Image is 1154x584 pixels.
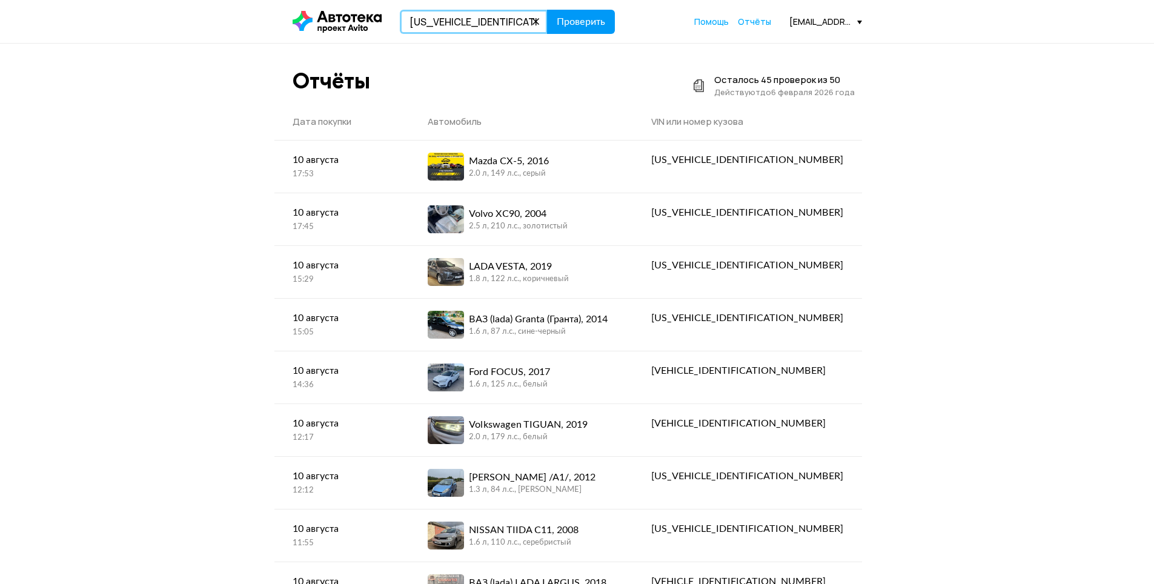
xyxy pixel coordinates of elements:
div: 15:29 [293,274,392,285]
div: [US_VEHICLE_IDENTIFICATION_NUMBER] [651,522,843,536]
div: 17:45 [293,222,392,233]
div: VIN или номер кузова [651,116,843,128]
a: Помощь [694,16,729,28]
div: 1.6 л, 125 л.c., белый [469,379,550,390]
div: 10 августа [293,311,392,325]
a: 10 августа11:55 [274,509,410,561]
div: [US_VEHICLE_IDENTIFICATION_NUMBER] [651,311,843,325]
a: 10 августа14:36 [274,351,410,403]
a: [VEHICLE_IDENTIFICATION_NUMBER] [633,404,861,443]
div: Автомобиль [428,116,615,128]
a: Volvo XC90, 20042.5 л, 210 л.c., золотистый [410,193,633,245]
a: LADA VESTA, 20191.8 л, 122 л.c., коричневый [410,246,633,298]
a: 10 августа15:29 [274,246,410,297]
div: 2.0 л, 149 л.c., серый [469,168,549,179]
div: [US_VEHICLE_IDENTIFICATION_NUMBER] [651,258,843,273]
div: Ford FOCUS, 2017 [469,365,550,379]
button: Проверить [547,10,615,34]
div: 1.6 л, 110 л.c., серебристый [469,537,579,548]
div: NISSAN TIIDA C11, 2008 [469,523,579,537]
div: 17:53 [293,169,392,180]
a: 10 августа15:05 [274,299,410,350]
a: Отчёты [738,16,771,28]
a: 10 августа12:12 [274,457,410,508]
div: [US_VEHICLE_IDENTIFICATION_NUMBER] [651,153,843,167]
a: [US_VEHICLE_IDENTIFICATION_NUMBER] [633,193,861,232]
div: 2.5 л, 210 л.c., золотистый [469,221,568,232]
a: ВАЗ (lada) Granta (Гранта), 20141.6 л, 87 л.c., сине-черный [410,299,633,351]
div: Volvo XC90, 2004 [469,207,568,221]
div: ВАЗ (lada) Granta (Гранта), 2014 [469,312,608,327]
div: Осталось 45 проверок из 50 [714,74,855,86]
a: [US_VEHICLE_IDENTIFICATION_NUMBER] [633,509,861,548]
a: Mazda CX-5, 20162.0 л, 149 л.c., серый [410,141,633,193]
a: [US_VEHICLE_IDENTIFICATION_NUMBER] [633,299,861,337]
div: 2.0 л, 179 л.c., белый [469,432,588,443]
div: 10 августа [293,153,392,167]
div: 1.3 л, 84 л.c., [PERSON_NAME] [469,485,595,496]
a: NISSAN TIIDA C11, 20081.6 л, 110 л.c., серебристый [410,509,633,562]
div: 15:05 [293,327,392,338]
span: Проверить [557,17,605,27]
div: Действуют до 6 февраля 2026 года [714,86,855,98]
div: 1.8 л, 122 л.c., коричневый [469,274,569,285]
div: 10 августа [293,258,392,273]
a: [VEHICLE_IDENTIFICATION_NUMBER] [633,351,861,390]
a: Volkswagen TIGUAN, 20192.0 л, 179 л.c., белый [410,404,633,456]
div: [EMAIL_ADDRESS][DOMAIN_NAME] [789,16,862,27]
a: 10 августа12:17 [274,404,410,456]
div: Отчёты [293,68,370,94]
a: 10 августа17:53 [274,141,410,192]
div: 10 августа [293,416,392,431]
div: 11:55 [293,538,392,549]
div: 12:17 [293,433,392,443]
span: Отчёты [738,16,771,27]
a: [US_VEHICLE_IDENTIFICATION_NUMBER] [633,457,861,496]
div: 12:12 [293,485,392,496]
div: Volkswagen TIGUAN, 2019 [469,417,588,432]
div: 1.6 л, 87 л.c., сине-черный [469,327,608,337]
a: 10 августа17:45 [274,193,410,245]
a: [US_VEHICLE_IDENTIFICATION_NUMBER] [633,141,861,179]
span: Помощь [694,16,729,27]
div: [VEHICLE_IDENTIFICATION_NUMBER] [651,416,843,431]
div: [US_VEHICLE_IDENTIFICATION_NUMBER] [651,205,843,220]
a: [PERSON_NAME] /A1/, 20121.3 л, 84 л.c., [PERSON_NAME] [410,457,633,509]
div: 10 августа [293,205,392,220]
div: 10 августа [293,522,392,536]
div: LADA VESTA, 2019 [469,259,569,274]
input: VIN, госномер, номер кузова [400,10,548,34]
div: Дата покупки [293,116,392,128]
div: [US_VEHICLE_IDENTIFICATION_NUMBER] [651,469,843,483]
div: 14:36 [293,380,392,391]
div: 10 августа [293,363,392,378]
a: [US_VEHICLE_IDENTIFICATION_NUMBER] [633,246,861,285]
div: [PERSON_NAME] /A1/, 2012 [469,470,595,485]
div: Mazda CX-5, 2016 [469,154,549,168]
a: Ford FOCUS, 20171.6 л, 125 л.c., белый [410,351,633,403]
div: 10 августа [293,469,392,483]
div: [VEHICLE_IDENTIFICATION_NUMBER] [651,363,843,378]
